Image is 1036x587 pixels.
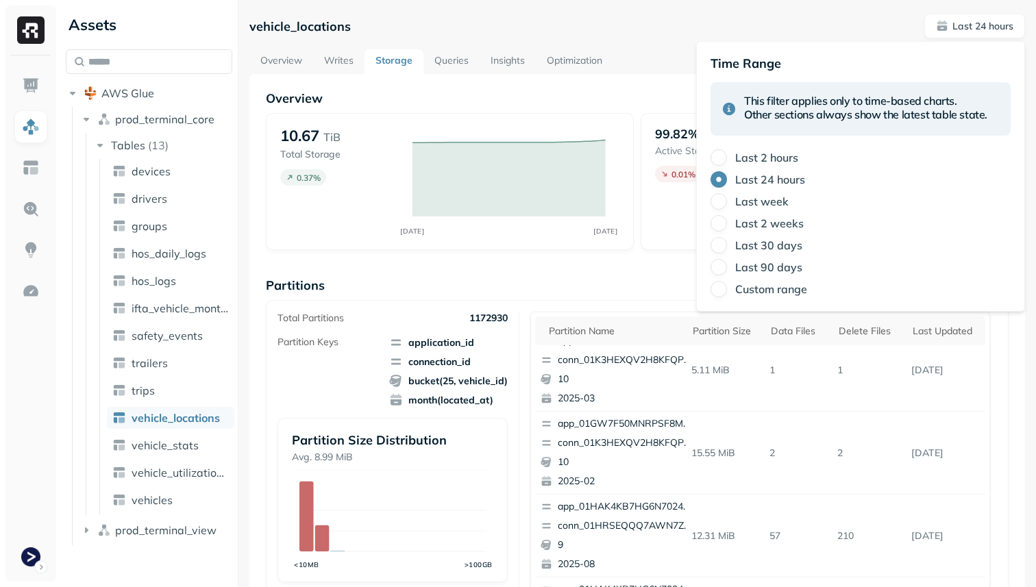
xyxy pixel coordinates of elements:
p: 10 [558,373,691,386]
a: ifta_vehicle_months [107,297,234,319]
p: 2 [832,441,906,465]
div: Last updated [913,325,978,338]
img: table [112,438,126,452]
button: prod_terminal_view [79,519,233,541]
label: Custom range [735,282,807,296]
span: drivers [132,192,167,205]
span: connection_id [389,355,508,369]
div: Partition name [549,325,679,338]
button: app_01HAK4KB7HG6N7024210G3S8D5conn_01HRSEQQQ7AWN7Z5ZKD9KDCMBS92025-08 [535,495,697,577]
p: 210 [832,524,906,548]
span: trailers [132,356,168,370]
img: table [112,356,126,370]
p: Partitions [266,277,1009,293]
p: 5.11 MiB [686,358,765,382]
p: 10.67 [280,126,319,145]
a: trailers [107,352,234,374]
span: vehicle_utilization_day [132,466,229,479]
p: ( 13 ) [148,138,169,152]
span: AWS Glue [101,86,154,100]
label: Last 30 days [735,238,802,252]
img: Terminal [21,547,40,566]
img: table [112,466,126,479]
p: Time Range [711,55,1011,71]
img: Optimization [22,282,40,300]
p: Total Storage [280,148,399,161]
p: Aug 25, 2025 [906,524,985,548]
button: Tables(13) [93,134,234,156]
p: 57 [764,524,832,548]
span: hos_logs [132,274,176,288]
tspan: <10MB [294,560,319,569]
a: Queries [423,49,480,74]
span: trips [132,384,155,397]
img: table [112,411,126,425]
img: table [112,301,126,315]
p: Avg. 8.99 MiB [292,451,493,464]
p: Aug 25, 2025 [906,358,985,382]
img: table [112,493,126,507]
img: table [112,164,126,178]
img: namespace [97,523,111,537]
label: Last 90 days [735,260,802,274]
button: prod_terminal_core [79,108,233,130]
a: drivers [107,188,234,210]
tspan: >100GB [465,560,493,569]
img: Asset Explorer [22,159,40,177]
span: prod_terminal_core [115,112,214,126]
a: Optimization [536,49,613,74]
p: Overview [266,90,1009,106]
img: table [112,329,126,342]
a: hos_daily_logs [107,242,234,264]
p: 2025-02 [558,475,691,488]
img: table [112,219,126,233]
p: 1 [832,358,906,382]
button: Last 24 hours [924,14,1025,38]
p: 10 [558,455,691,469]
a: Writes [313,49,365,74]
p: 2 [764,441,832,465]
p: 2025-03 [558,392,691,405]
a: Storage [365,49,423,74]
a: vehicle_utilization_day [107,462,234,484]
p: 0.01 % [671,169,695,179]
p: 9 [558,538,691,552]
p: conn_01K3HEXQV2H8KFQPGJNZA2GM2S [558,353,691,367]
p: app_01HAK4KB7HG6N7024210G3S8D5 [558,500,691,514]
p: 1172930 [469,312,508,325]
label: Last week [735,195,789,208]
h5: This filter applies only to time-based charts. Other sections always show the latest table state. [744,94,987,121]
img: table [112,274,126,288]
img: Query Explorer [22,200,40,218]
img: Insights [22,241,40,259]
span: vehicles [132,493,173,507]
a: vehicles [107,489,234,511]
tspan: [DATE] [594,227,618,235]
img: Ryft [17,16,45,44]
p: 12.31 MiB [686,524,765,548]
div: Delete Files [839,325,899,338]
span: devices [132,164,171,178]
span: month(located_at) [389,393,508,407]
span: vehicle_stats [132,438,199,452]
span: safety_events [132,329,203,342]
p: 99.82% [655,126,700,142]
p: Active storage [655,145,720,158]
span: bucket(25, vehicle_id) [389,374,508,388]
label: Last 24 hours [735,173,805,186]
a: safety_events [107,325,234,347]
a: Overview [249,49,313,74]
a: vehicle_locations [107,407,234,429]
tspan: [DATE] [401,227,425,235]
p: Aug 25, 2025 [906,441,985,465]
span: ifta_vehicle_months [132,301,229,315]
img: namespace [97,112,111,126]
label: Last 2 weeks [735,216,804,230]
label: Last 2 hours [735,151,798,164]
p: 15.55 MiB [686,441,765,465]
p: 2025-08 [558,558,691,571]
img: table [112,384,126,397]
p: Total Partitions [277,312,344,325]
p: Partition Keys [277,336,338,349]
img: table [112,192,126,205]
